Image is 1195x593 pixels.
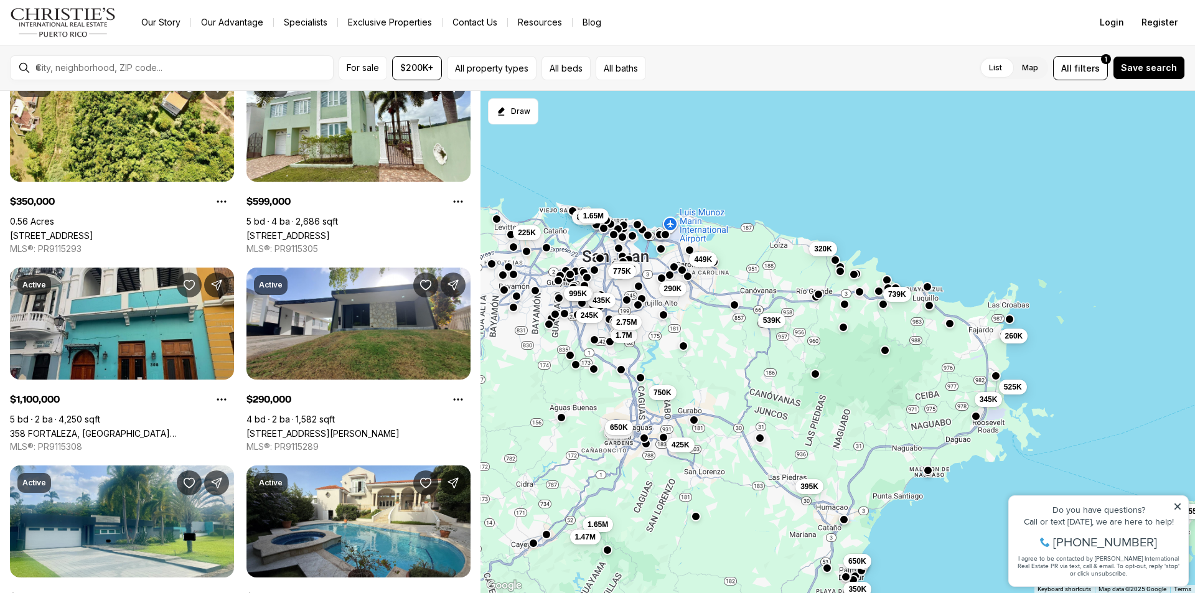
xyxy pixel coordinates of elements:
a: Exclusive Properties [338,14,442,31]
button: Share Property [441,470,466,495]
button: 245K [576,308,604,323]
span: 539K [763,315,781,325]
button: Share Property [204,273,229,297]
button: 750K [649,385,677,400]
button: 1.65M [578,208,609,223]
button: 290K [659,281,687,296]
button: All beds [541,56,591,80]
a: Our Advantage [191,14,273,31]
span: All [1061,62,1072,75]
span: 1.65M [583,211,604,221]
button: Save Property: PASEO DE LA FUENTE TIVOLI ST #D9 [413,470,438,495]
button: 435K [588,293,616,308]
span: I agree to be contacted by [PERSON_NAME] International Real Estate PR via text, call & email. To ... [16,77,177,100]
span: 995K [569,289,587,299]
button: Save Property: C-3 GREEN VALLEY DR #C-3 [177,470,202,495]
button: Login [1092,10,1132,35]
span: 2.75M [616,317,637,327]
button: Contact Us [443,14,507,31]
button: Register [1134,10,1185,35]
span: Login [1100,17,1124,27]
button: Property options [446,189,471,214]
button: Property options [209,189,234,214]
button: 1.48M [610,261,640,276]
button: 599K [604,424,632,439]
span: 1.47M [575,532,596,542]
p: Active [22,478,46,488]
button: Property options [446,387,471,412]
span: 650K [848,556,866,566]
span: $200K+ [400,63,434,73]
span: 1.7M [616,330,632,340]
label: Map [1012,57,1048,79]
button: For sale [339,56,387,80]
button: Save Property: 358 FORTALEZA [177,273,202,297]
button: 525K [999,380,1027,395]
span: 320K [814,244,832,254]
button: 539K [758,313,786,328]
span: Save search [1121,63,1177,73]
span: 1 [1105,54,1107,64]
a: Specialists [274,14,337,31]
span: 739K [888,289,906,299]
img: logo [10,7,116,37]
button: All property types [447,56,537,80]
button: Property options [209,387,234,412]
div: Do you have questions? [13,28,180,37]
span: 1.65M [588,520,608,530]
button: 1.47M [570,530,601,544]
a: 110 LA ESTANCIA, CAGUAS PR, 00727 [246,230,330,241]
button: 2.75M [611,315,642,330]
button: 320K [809,241,837,256]
span: 750K [654,388,672,398]
span: 525K [1004,382,1022,392]
span: 449K [694,254,712,264]
span: 225K [518,228,536,238]
a: Resources [508,14,572,31]
button: Save search [1113,56,1185,80]
span: 260K [1005,331,1023,341]
span: 650K [610,423,628,432]
span: 395K [800,482,818,492]
button: 449K [689,252,717,267]
button: 425K [667,437,695,452]
span: filters [1074,62,1100,75]
button: Share Property [441,273,466,297]
span: 245K [581,311,599,320]
span: For sale [347,63,379,73]
button: $200K+ [392,56,442,80]
p: Active [259,478,283,488]
button: Allfilters1 [1053,56,1108,80]
span: 895K [577,212,595,222]
button: Start drawing [488,98,538,124]
button: 1.65M [583,517,613,532]
a: Our Story [131,14,190,31]
span: 775K [613,266,631,276]
span: [PHONE_NUMBER] [51,58,155,71]
button: 895K [572,210,600,225]
button: 1.7M [611,328,637,343]
label: List [979,57,1012,79]
button: 225K [513,225,541,240]
button: 650K [605,420,633,435]
button: All baths [596,56,646,80]
button: 345K [975,392,1003,407]
span: Register [1141,17,1178,27]
span: 345K [980,395,998,404]
p: Active [22,280,46,290]
a: 358 FORTALEZA, SAN JUAN PR, 00901 [10,428,234,439]
button: Save Property: ST. 25 MONTE CARLO 1306 [413,273,438,297]
button: 650K [843,554,871,569]
span: 290K [664,284,682,294]
a: Blog [573,14,611,31]
button: 395K [795,479,823,494]
button: 995K [564,286,592,301]
span: 435K [593,296,611,306]
button: 260K [1000,329,1028,343]
span: 425K [672,440,690,450]
button: Share Property [204,470,229,495]
p: Active [259,280,283,290]
button: 739K [883,287,911,302]
a: PORT ROAD RD #17, HUMACAO PR, 00791 [10,230,93,241]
